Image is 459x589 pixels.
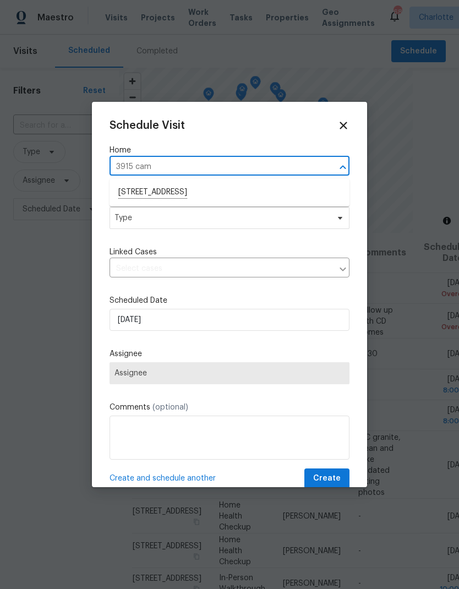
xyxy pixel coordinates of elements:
span: Type [114,212,329,223]
label: Assignee [110,348,349,359]
label: Home [110,145,349,156]
input: M/D/YYYY [110,309,349,331]
span: (optional) [152,403,188,411]
span: Close [337,119,349,132]
input: Enter in an address [110,159,319,176]
input: Select cases [110,260,333,277]
span: Schedule Visit [110,120,185,131]
button: Close [335,160,351,175]
label: Scheduled Date [110,295,349,306]
button: Create [304,468,349,489]
span: Create and schedule another [110,473,216,484]
span: Create [313,472,341,486]
span: Assignee [114,369,345,378]
span: Linked Cases [110,247,157,258]
label: Comments [110,402,349,413]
